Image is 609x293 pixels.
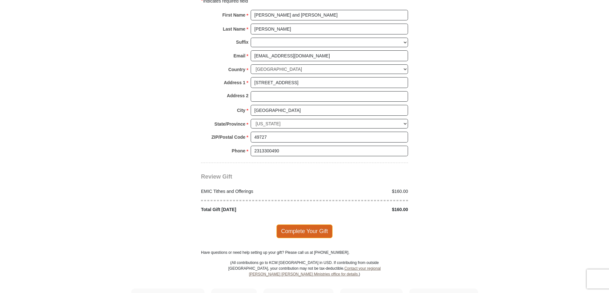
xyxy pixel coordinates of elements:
p: (All contributions go to KCM [GEOGRAPHIC_DATA] in USD. If contributing from outside [GEOGRAPHIC_D... [228,260,381,289]
div: Total Gift [DATE] [198,206,305,213]
strong: Country [228,65,246,74]
strong: ZIP/Postal Code [211,133,246,142]
span: Complete Your Gift [276,224,333,238]
div: $160.00 [304,188,412,195]
strong: Email [233,51,245,60]
p: Have questions or need help setting up your gift? Please call us at [PHONE_NUMBER]. [201,250,408,255]
a: Contact your regional [PERSON_NAME] [PERSON_NAME] Ministries office for details. [249,266,381,276]
strong: Suffix [236,38,248,47]
strong: Phone [232,146,246,155]
div: EMIC Tithes and Offerings [198,188,305,195]
strong: Last Name [223,25,246,33]
strong: Address 1 [224,78,246,87]
span: Review Gift [201,173,232,180]
strong: State/Province [214,120,245,128]
div: $160.00 [304,206,412,213]
strong: City [237,106,245,115]
strong: Address 2 [227,91,248,100]
strong: First Name [222,11,245,19]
